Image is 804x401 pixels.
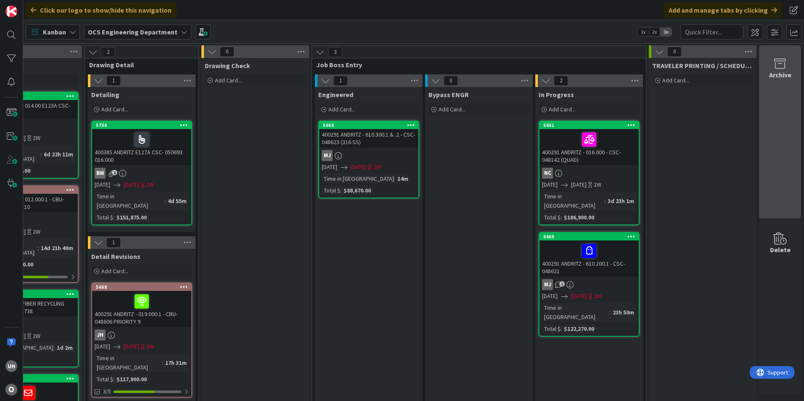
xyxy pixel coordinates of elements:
[40,150,42,159] span: :
[96,122,191,128] div: 5738
[769,70,791,80] div: Archive
[322,186,340,195] div: Total $
[146,342,154,351] div: 2W
[95,168,106,179] div: BW
[318,90,353,99] span: Engineered
[561,324,562,333] span: :
[92,291,191,327] div: 400291 ANDRITZ - 019.000.1 - CBU-048606 PRIORITY 9
[39,243,75,253] div: 14d 21h 40m
[543,122,639,128] div: 5661
[164,196,166,206] span: :
[92,283,191,291] div: 5668
[215,77,242,84] span: Add Card...
[95,192,164,210] div: Time in [GEOGRAPHIC_DATA]
[660,28,672,36] span: 3x
[316,61,635,69] span: Job Boss Entry
[92,283,191,327] div: 5668400291 ANDRITZ - 019.000.1 - CBU-048606 PRIORITY 9
[33,332,40,340] div: 2W
[539,121,640,225] a: 5661400291 ANDRITZ - 016.000 - CSC-048142 (QUAD)NC[DATE][DATE]2WTime in [GEOGRAPHIC_DATA]:3d 23h ...
[340,186,341,195] span: :
[106,237,121,248] span: 1
[770,245,791,255] div: Delete
[113,213,114,222] span: :
[341,186,373,195] div: $88,670.00
[351,163,366,171] span: [DATE]
[101,47,115,57] span: 2
[333,76,348,86] span: 1
[542,213,561,222] div: Total $
[562,213,596,222] div: $186,900.00
[5,360,17,372] div: uh
[540,168,639,179] div: NC
[26,3,177,18] div: Click our logo to show/hide this navigation
[594,180,601,189] div: 2W
[542,292,558,301] span: [DATE]
[91,121,192,225] a: 5738400385 ANDRITZ E127A CSC- 050693 016.000BW[DATE][DATE]2WTime in [GEOGRAPHIC_DATA]:4d 55mTotal...
[554,76,568,86] span: 2
[205,61,250,70] span: Drawing Check
[163,358,189,367] div: 17h 31m
[540,121,639,129] div: 5661
[609,308,611,317] span: :
[92,121,191,129] div: 5738
[318,121,419,198] a: 5666400291 ANDRITZ - 610.300.1 & .2 - CSC-048623 (316 SS)MJ[DATE][DATE]2WTime in [GEOGRAPHIC_DATA...
[319,150,418,161] div: MJ
[319,129,418,148] div: 400291 ANDRITZ - 610.300.1 & .2 - CSC-048623 (316 SS)
[542,324,561,333] div: Total $
[18,1,38,11] span: Support
[539,232,640,337] a: 5665400291 ANDRITZ - 610.200.1 - CSC-048621MJ[DATE][DATE]2WTime in [GEOGRAPHIC_DATA]:23h 50mTotal...
[95,342,110,351] span: [DATE]
[542,168,553,179] div: NC
[95,375,113,384] div: Total $
[680,24,743,40] input: Quick Filter...
[562,324,596,333] div: $122,270.00
[662,77,689,84] span: Add Card...
[542,279,553,290] div: MJ
[88,28,177,36] b: OCS Engineering Department
[323,122,418,128] div: 5666
[89,61,188,69] span: Drawing Detail
[166,196,189,206] div: 4d 55m
[37,243,39,253] span: :
[5,384,17,396] div: O
[540,129,639,165] div: 400291 ANDRITZ - 016.000 - CSC-048142 (QUAD)
[53,343,55,352] span: :
[114,375,149,384] div: $117,900.00
[92,129,191,165] div: 400385 ANDRITZ E127A CSC- 050693 016.000
[95,180,110,189] span: [DATE]
[542,303,609,322] div: Time in [GEOGRAPHIC_DATA]
[91,282,192,398] a: 5668400291 ANDRITZ - 019.000.1 - CBU-048606 PRIORITY 9JH[DATE][DATE]2WTime in [GEOGRAPHIC_DATA]:1...
[95,354,162,372] div: Time in [GEOGRAPHIC_DATA]
[33,227,40,236] div: 2W
[664,3,782,18] div: Add and manage tabs by clicking
[5,5,17,17] img: Visit kanbanzone.com
[96,284,191,290] div: 5668
[540,279,639,290] div: MJ
[394,174,395,183] span: :
[667,47,682,57] span: 0
[539,90,574,99] span: In Progress
[114,213,149,222] div: $151,875.00
[571,292,587,301] span: [DATE]
[322,150,333,161] div: MJ
[124,342,139,351] span: [DATE]
[95,330,106,340] div: JH
[112,170,117,175] span: 2
[42,150,75,159] div: 6d 22h 11m
[101,267,128,275] span: Add Card...
[395,174,410,183] div: 14m
[561,213,562,222] span: :
[124,180,139,189] span: [DATE]
[220,47,234,57] span: 0
[146,180,154,189] div: 2W
[91,90,119,99] span: Detailing
[328,47,342,57] span: 3
[540,121,639,165] div: 5661400291 ANDRITZ - 016.000 - CSC-048142 (QUAD)
[540,240,639,277] div: 400291 ANDRITZ - 610.200.1 - CSC-048621
[92,330,191,340] div: JH
[101,106,128,113] span: Add Card...
[559,281,565,287] span: 1
[103,387,111,396] span: 3/5
[328,106,355,113] span: Add Card...
[542,180,558,189] span: [DATE]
